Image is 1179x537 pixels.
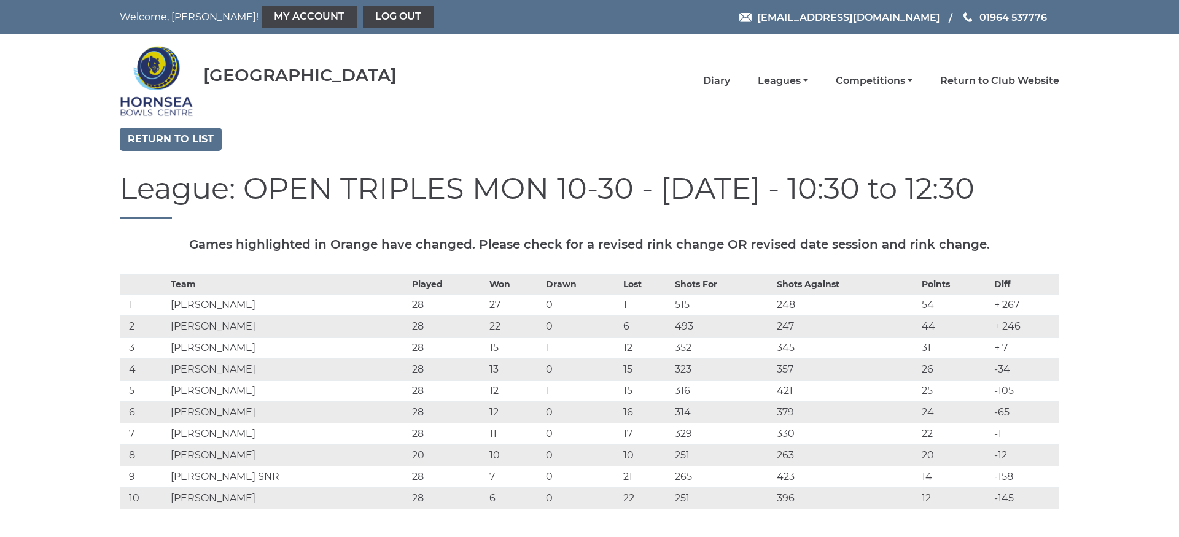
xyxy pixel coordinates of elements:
td: 22 [919,423,991,444]
td: [PERSON_NAME] [168,380,409,401]
h5: Games highlighted in Orange have changed. Please check for a revised rink change OR revised date ... [120,238,1059,251]
td: 28 [409,401,486,423]
th: Shots For [672,274,774,294]
td: 263 [774,444,918,466]
nav: Welcome, [PERSON_NAME]! [120,6,500,28]
img: Hornsea Bowls Centre [120,38,193,124]
div: [GEOGRAPHIC_DATA] [203,66,397,85]
a: Phone us 01964 537776 [962,10,1047,25]
td: 423 [774,466,918,487]
a: Return to list [120,128,222,151]
td: 0 [543,466,620,487]
td: 54 [919,294,991,315]
td: 5 [120,380,168,401]
td: 0 [543,423,620,444]
th: Team [168,274,409,294]
td: -34 [991,358,1059,380]
a: My Account [262,6,357,28]
td: 12 [620,337,672,358]
td: -105 [991,380,1059,401]
td: -145 [991,487,1059,509]
td: -65 [991,401,1059,423]
td: 248 [774,294,918,315]
td: 15 [620,380,672,401]
img: Email [739,13,752,22]
td: 352 [672,337,774,358]
td: 2 [120,315,168,337]
span: 01964 537776 [979,11,1047,23]
td: 7 [486,466,543,487]
td: 13 [486,358,543,380]
td: 28 [409,337,486,358]
span: [EMAIL_ADDRESS][DOMAIN_NAME] [757,11,940,23]
td: 28 [409,358,486,380]
td: [PERSON_NAME] [168,358,409,380]
td: 493 [672,315,774,337]
td: 1 [543,380,620,401]
td: 25 [919,380,991,401]
td: 396 [774,487,918,509]
th: Played [409,274,486,294]
td: 7 [120,423,168,444]
td: 329 [672,423,774,444]
td: 0 [543,487,620,509]
td: 28 [409,315,486,337]
td: 28 [409,380,486,401]
td: 12 [486,380,543,401]
td: 0 [543,294,620,315]
td: 0 [543,358,620,380]
td: [PERSON_NAME] [168,337,409,358]
td: 28 [409,487,486,509]
th: Shots Against [774,274,918,294]
td: 3 [120,337,168,358]
td: 379 [774,401,918,423]
td: 330 [774,423,918,444]
td: 28 [409,466,486,487]
td: 15 [486,337,543,358]
td: 314 [672,401,774,423]
a: Leagues [758,74,808,88]
a: Email [EMAIL_ADDRESS][DOMAIN_NAME] [739,10,940,25]
a: Return to Club Website [940,74,1059,88]
td: 6 [120,401,168,423]
td: 6 [620,315,672,337]
td: 17 [620,423,672,444]
td: -1 [991,423,1059,444]
td: + 7 [991,337,1059,358]
td: 1 [620,294,672,315]
td: [PERSON_NAME] [168,401,409,423]
td: 0 [543,315,620,337]
td: 345 [774,337,918,358]
td: 14 [919,466,991,487]
td: 28 [409,294,486,315]
td: 515 [672,294,774,315]
td: 6 [486,487,543,509]
img: Phone us [963,12,972,22]
td: [PERSON_NAME] SNR [168,466,409,487]
td: 0 [543,401,620,423]
td: [PERSON_NAME] [168,423,409,444]
td: 24 [919,401,991,423]
td: 12 [919,487,991,509]
th: Points [919,274,991,294]
td: + 267 [991,294,1059,315]
td: 10 [486,444,543,466]
td: [PERSON_NAME] [168,487,409,509]
td: 1 [120,294,168,315]
td: 12 [486,401,543,423]
td: 247 [774,315,918,337]
td: 357 [774,358,918,380]
td: [PERSON_NAME] [168,315,409,337]
td: 27 [486,294,543,315]
td: 31 [919,337,991,358]
td: 16 [620,401,672,423]
td: 26 [919,358,991,380]
td: 1 [543,337,620,358]
td: 44 [919,315,991,337]
td: 22 [620,487,672,509]
td: 8 [120,444,168,466]
td: 4 [120,358,168,380]
td: 9 [120,466,168,487]
td: 0 [543,444,620,466]
td: 15 [620,358,672,380]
